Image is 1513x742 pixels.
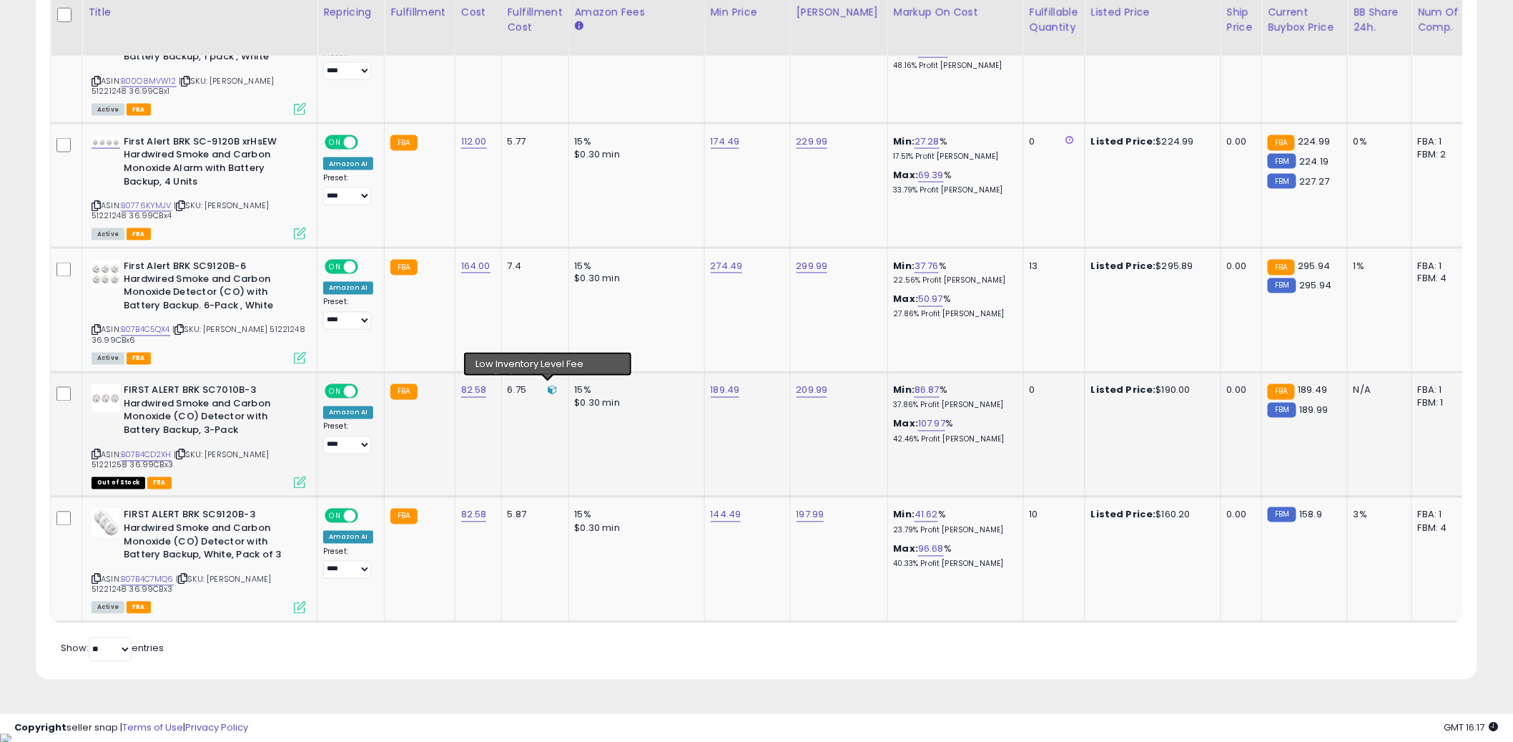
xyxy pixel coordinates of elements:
div: Repricing [323,5,378,20]
div: % [894,135,1012,162]
span: | SKU: [PERSON_NAME] 51221248 36.99CBx3 [92,574,271,595]
small: FBA [1268,135,1294,151]
div: 3% [1354,509,1401,522]
a: B0776KYMJV [121,200,172,212]
img: 41FDA2jetHL._SL40_.jpg [92,509,120,537]
a: 197.99 [797,508,824,522]
div: [PERSON_NAME] [797,5,882,20]
span: ON [326,261,344,273]
span: 189.49 [1298,384,1328,397]
div: Preset: [323,173,373,205]
div: Preset: [323,547,373,580]
a: 144.49 [711,508,741,522]
div: $160.20 [1091,509,1210,522]
a: 96.68 [918,542,944,557]
span: | SKU: [PERSON_NAME] 51221248 36.99CBx1 [92,75,274,97]
div: ASIN: [92,135,306,238]
small: FBM [1268,403,1296,418]
span: All listings currently available for purchase on Amazon [92,353,124,365]
span: 227.27 [1300,175,1330,188]
span: 2025-09-11 16:17 GMT [1444,721,1499,734]
b: FIRST ALERT BRK SC7010B-3 Hardwired Smoke and Carbon Monoxide (CO) Detector with Battery Backup, ... [124,384,297,441]
a: Privacy Policy [185,721,248,734]
a: 174.49 [711,135,740,149]
span: | SKU: [PERSON_NAME] 51221248 36.99CBx6 [92,324,305,346]
p: 22.56% Profit [PERSON_NAME] [894,276,1012,286]
p: 42.46% Profit [PERSON_NAME] [894,435,1012,445]
p: 27.86% Profit [PERSON_NAME] [894,310,1012,320]
span: OFF [356,261,379,273]
small: FBA [390,260,417,275]
div: FBM: 1 [1418,397,1465,410]
span: 295.94 [1298,259,1331,273]
span: OFF [356,386,379,398]
small: FBA [390,135,417,151]
a: 41.62 [915,508,938,522]
b: First Alert BRK SC9120B-6 Hardwired Smoke and Carbon Monoxide Detector (CO) with Battery Backup. ... [124,260,297,316]
small: FBA [390,384,417,400]
div: Amazon Fees [575,5,699,20]
div: $0.30 min [575,522,694,535]
span: FBA [127,228,151,240]
span: OFF [356,136,379,148]
div: 13 [1030,260,1074,273]
div: 0.00 [1227,260,1251,273]
div: N/A [1354,384,1401,397]
div: % [894,293,1012,320]
span: All listings currently available for purchase on Amazon [92,602,124,614]
a: 107.97 [918,417,945,431]
div: Current Buybox Price [1268,5,1341,35]
a: 112.00 [461,135,487,149]
div: Preset: [323,49,373,81]
div: 0.00 [1227,509,1251,522]
span: | SKU: [PERSON_NAME] 51221248 36.99CBx4 [92,200,269,221]
b: Max: [894,542,919,556]
div: ASIN: [92,260,306,363]
b: First Alert BRK SC-9120B xrHsEW Hardwired Smoke and Carbon Monoxide Alarm with Battery Backup, 4 ... [124,135,297,192]
b: Max: [894,168,919,182]
div: BB Share 24h. [1354,5,1406,35]
div: 0 [1030,135,1074,148]
div: % [894,169,1012,195]
small: FBA [1268,384,1294,400]
div: % [894,418,1012,444]
div: $224.99 [1091,135,1210,148]
div: $295.89 [1091,260,1210,273]
span: All listings currently available for purchase on Amazon [92,104,124,116]
div: 15% [575,384,694,397]
div: 1% [1354,260,1401,273]
b: Min: [894,508,915,522]
small: FBM [1268,507,1296,522]
span: All listings that are currently out of stock and unavailable for purchase on Amazon [92,477,145,489]
a: 86.87 [915,384,940,398]
b: Listed Price: [1091,259,1156,273]
span: 224.19 [1300,155,1329,168]
div: Fulfillment [390,5,448,20]
p: 48.16% Profit [PERSON_NAME] [894,61,1012,71]
div: Preset: [323,422,373,454]
a: 209.99 [797,384,828,398]
b: Min: [894,384,915,397]
div: 7.4 [508,260,558,273]
div: 0.00 [1227,135,1251,148]
div: 0.00 [1227,384,1251,397]
div: 15% [575,260,694,273]
div: Ship Price [1227,5,1256,35]
p: 40.33% Profit [PERSON_NAME] [894,560,1012,570]
b: Listed Price: [1091,384,1156,397]
small: FBA [1268,260,1294,275]
div: 0 [1030,384,1074,397]
div: Markup on Cost [894,5,1017,20]
b: Min: [894,259,915,273]
div: FBM: 4 [1418,522,1465,535]
span: 295.94 [1300,279,1332,293]
div: Cost [461,5,496,20]
p: 17.51% Profit [PERSON_NAME] [894,152,1012,162]
span: FBA [127,602,151,614]
span: ON [326,386,344,398]
div: 0% [1354,135,1401,148]
div: Min Price [711,5,784,20]
div: FBM: 2 [1418,148,1465,161]
span: ON [326,136,344,148]
p: 33.79% Profit [PERSON_NAME] [894,185,1012,195]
